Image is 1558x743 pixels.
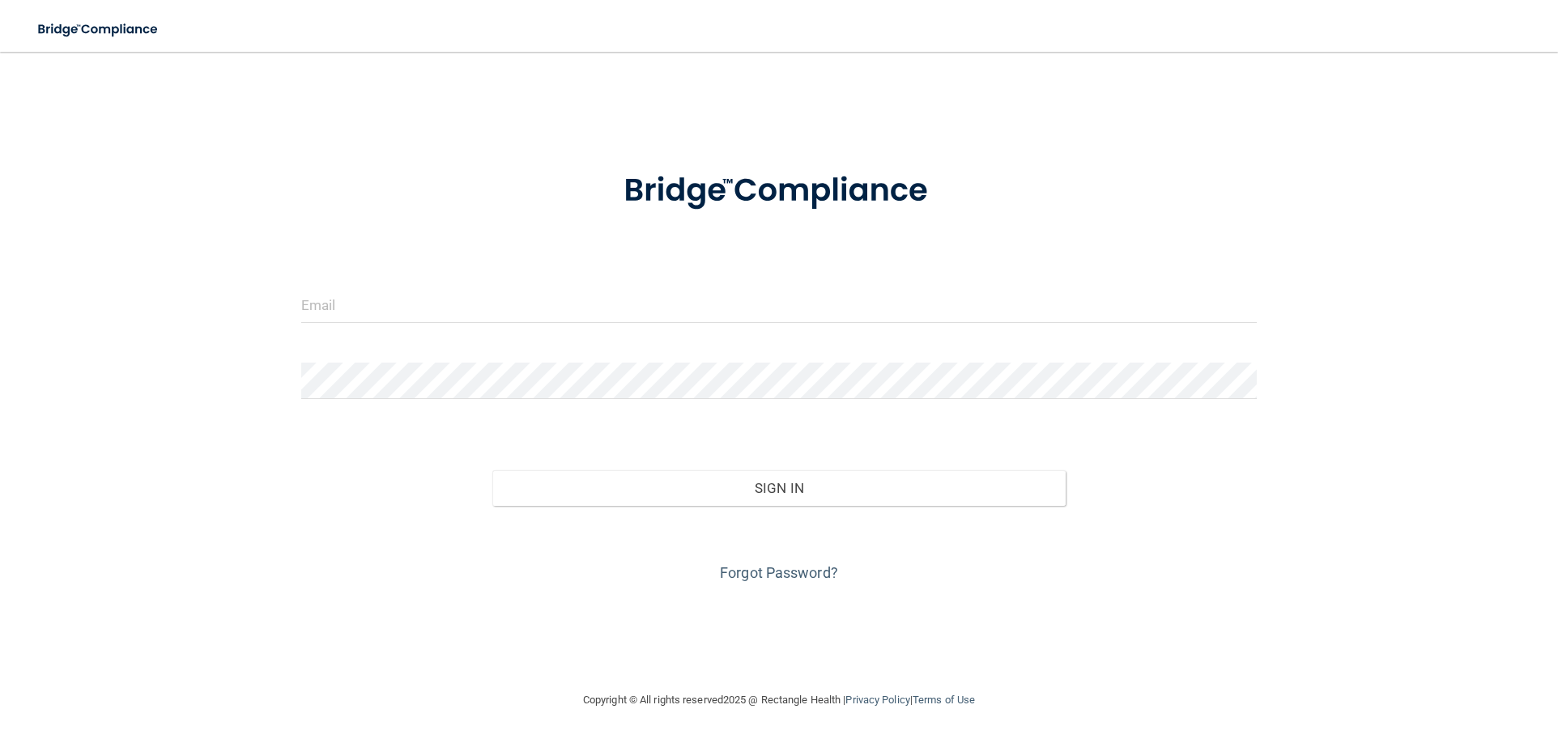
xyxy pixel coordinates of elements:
[720,564,838,581] a: Forgot Password?
[845,694,909,706] a: Privacy Policy
[301,287,1257,323] input: Email
[24,13,173,46] img: bridge_compliance_login_screen.278c3ca4.svg
[913,694,975,706] a: Terms of Use
[590,149,968,233] img: bridge_compliance_login_screen.278c3ca4.svg
[492,470,1066,506] button: Sign In
[483,674,1075,726] div: Copyright © All rights reserved 2025 @ Rectangle Health | |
